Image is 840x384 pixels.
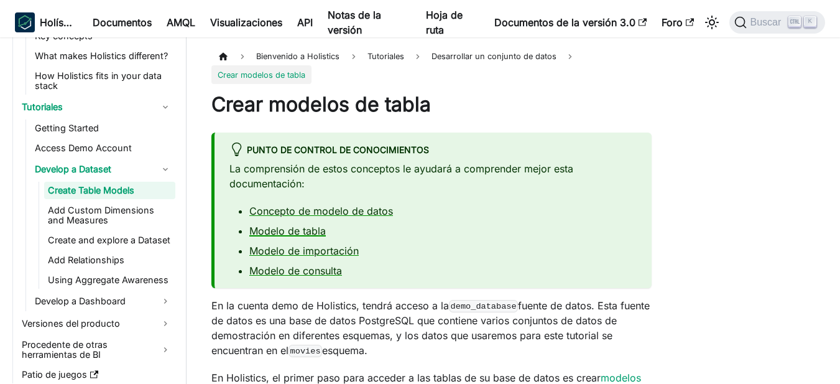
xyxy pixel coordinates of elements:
[31,159,175,179] a: Develop a Dataset
[31,67,175,95] a: How Holistics fits in your data stack
[449,300,518,312] code: demo_database
[15,12,35,32] img: Holística
[249,245,359,257] a: Modelo de importación
[432,52,556,61] font: Desarrollar un conjunto de datos
[44,182,175,199] a: Create Table Models
[93,16,152,29] font: Documentos
[22,318,120,329] font: Versiones del producto
[654,12,701,32] a: Foro
[85,12,159,32] a: Documentos
[247,144,429,154] font: Punto de control de conocimientos
[256,52,339,61] font: Bienvenido a Holistics
[729,11,825,34] button: Buscar (Ctrl+K)
[210,16,282,29] font: Visualizaciones
[44,251,175,269] a: Add Relationships
[31,119,175,137] a: Getting Started
[31,139,175,157] a: Access Demo Account
[22,101,63,112] font: Tutoriales
[367,52,404,61] font: Tutoriales
[159,12,203,32] a: AMQL
[320,5,419,40] a: Notas de la versión
[297,16,313,29] font: API
[15,12,75,32] a: HolísticaHolística
[229,162,573,190] font: La comprensión de estos conceptos le ayudará a comprender mejor esta documentación:
[211,47,235,65] a: Página de inicio
[662,16,683,29] font: Foro
[322,344,367,357] font: esquema.
[31,291,175,311] a: Develop a Dashboard
[211,92,431,116] font: Crear modelos de tabla
[211,299,449,312] font: En la cuenta demo de Holistics, tendrá acceso a la
[702,12,722,32] button: Cambiar entre modo oscuro y claro (actualmente modo claro)
[44,271,175,289] a: Using Aggregate Awareness
[22,369,87,380] font: Patio de juegos
[18,336,175,363] a: Procedente de otras herramientas de BI
[249,225,326,237] a: Modelo de tabla
[426,9,463,36] font: Hoja de ruta
[487,12,654,32] a: Documentos de la versión 3.0
[218,70,305,80] font: Crear modelos de tabla
[328,9,381,36] font: Notas de la versión
[290,12,320,32] a: API
[249,205,393,217] a: Concepto de modelo de datos
[804,16,816,27] kbd: K
[288,345,322,357] code: movies
[18,366,175,383] a: Patio de juegos
[31,47,175,65] a: What makes Holistics different?
[750,17,782,27] font: Buscar
[44,202,175,229] a: Add Custom Dimensions and Measures
[211,47,652,84] nav: Pan rallado
[22,339,108,360] font: Procedente de otras herramientas de BI
[249,265,342,277] a: Modelo de consulta
[18,97,175,117] a: Tutoriales
[40,16,80,29] font: Holística
[494,16,635,29] font: Documentos de la versión 3.0
[167,16,195,29] font: AMQL
[211,372,601,384] font: En Holistics, el primer paso para acceder a las tablas de su base de datos es crear
[418,5,487,40] a: Hoja de ruta
[44,232,175,249] a: Create and explore a Dataset
[203,12,290,32] a: Visualizaciones
[18,314,175,334] a: Versiones del producto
